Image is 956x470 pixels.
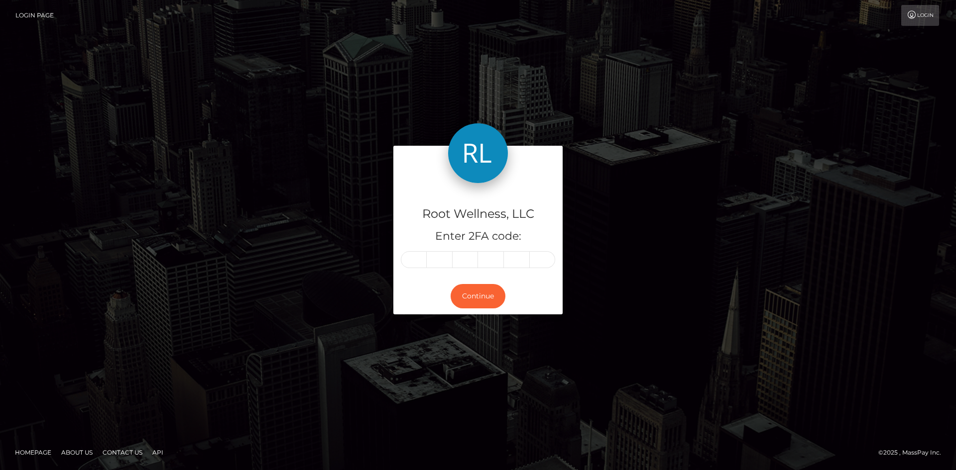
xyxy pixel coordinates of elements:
[401,229,555,244] h5: Enter 2FA code:
[11,445,55,460] a: Homepage
[15,5,54,26] a: Login Page
[57,445,97,460] a: About Us
[401,205,555,223] h4: Root Wellness, LLC
[901,5,939,26] a: Login
[878,447,949,458] div: © 2025 , MassPay Inc.
[451,284,505,308] button: Continue
[99,445,146,460] a: Contact Us
[148,445,167,460] a: API
[448,123,508,183] img: Root Wellness, LLC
